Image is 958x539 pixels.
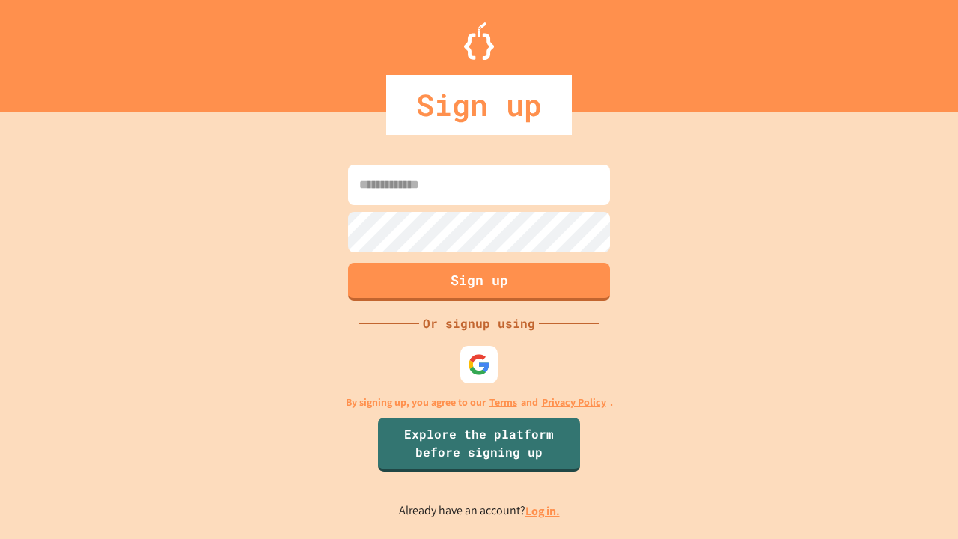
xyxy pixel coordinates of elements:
[489,395,517,410] a: Terms
[542,395,606,410] a: Privacy Policy
[348,263,610,301] button: Sign up
[399,502,560,520] p: Already have an account?
[464,22,494,60] img: Logo.svg
[525,503,560,519] a: Log in.
[419,314,539,332] div: Or signup using
[346,395,613,410] p: By signing up, you agree to our and .
[468,353,490,376] img: google-icon.svg
[386,75,572,135] div: Sign up
[378,418,580,472] a: Explore the platform before signing up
